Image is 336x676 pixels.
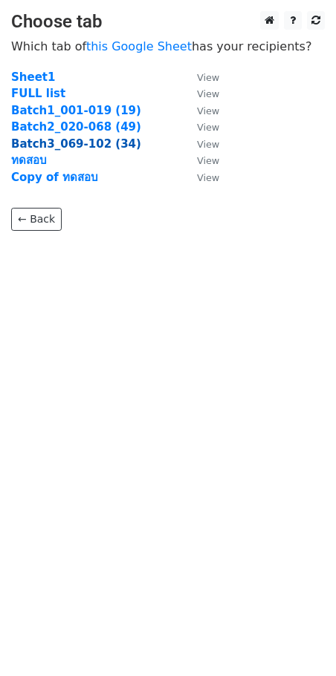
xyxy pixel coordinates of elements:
[197,172,219,183] small: View
[11,104,141,117] a: Batch1_001-019 (19)
[197,122,219,133] small: View
[11,120,141,134] a: Batch2_020-068 (49)
[86,39,192,53] a: this Google Sheet
[182,171,219,184] a: View
[197,105,219,117] small: View
[11,137,141,151] a: Batch3_069-102 (34)
[182,104,219,117] a: View
[11,154,47,167] a: ทดสอบ
[182,87,219,100] a: View
[11,87,65,100] a: FULL list
[11,208,62,231] a: ← Back
[182,154,219,167] a: View
[182,120,219,134] a: View
[11,11,325,33] h3: Choose tab
[262,605,336,676] iframe: Chat Widget
[11,70,55,84] a: Sheet1
[11,39,325,54] p: Which tab of has your recipients?
[182,70,219,84] a: View
[197,139,219,150] small: View
[182,137,219,151] a: View
[197,88,219,99] small: View
[11,171,98,184] a: Copy of ทดสอบ
[197,155,219,166] small: View
[197,72,219,83] small: View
